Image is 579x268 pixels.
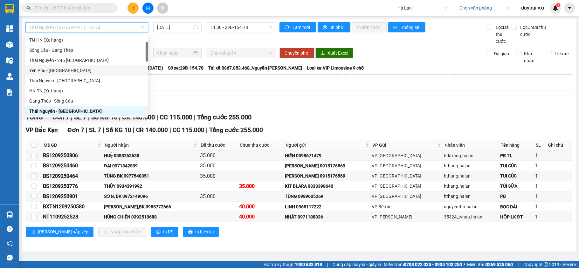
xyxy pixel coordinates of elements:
[42,202,103,212] td: BXTN1209250580
[106,126,131,134] span: Số KG 10
[89,126,101,134] span: SL 7
[285,193,370,200] div: TÙNG 0989605269
[522,50,542,64] span: Kho nhận
[44,142,96,149] span: Mã GD
[285,213,370,220] div: NHẤT 0971188336
[210,23,272,32] span: 11:30 - 29B-154.78
[104,193,198,200] div: SƠN, BK 0972149096
[6,73,13,80] img: warehouse-icon
[26,6,31,10] span: search
[43,182,102,190] div: BS1209250776
[104,152,198,159] div: HUỆ 0388263638
[464,263,465,266] span: ⚪️
[371,171,443,181] td: VP Bắc Sơn
[535,182,545,190] div: 1
[371,202,443,212] td: VP Bến xe
[25,86,148,96] div: HN-TN (Xe hàng)
[372,183,442,190] div: VP [GEOGRAPHIC_DATA]
[393,25,399,30] span: bar-chart
[104,213,198,220] div: HÙNG CHIẾN 0392510688
[500,203,533,210] div: BỌC DÀI
[104,183,198,190] div: THỦY 0934391992
[285,152,370,159] div: HIỀN 0398671479
[103,126,104,134] span: |
[444,152,498,159] div: htktrang.halan
[285,172,370,179] div: [PERSON_NAME] 0915176569
[25,35,148,45] div: TN-HN (Xe hàng)
[86,126,87,134] span: |
[157,50,192,57] input: Chọn ngày
[444,193,498,200] div: hthang.halan
[195,228,214,235] span: In biên lai
[535,162,545,170] div: 1
[163,228,173,235] span: In DS
[553,5,558,11] img: icon-new-feature
[397,3,447,13] span: Hà Lan
[29,23,144,32] span: Thái Nguyên - Bắc Kạn
[285,203,370,210] div: LINH 0965117222
[371,151,443,161] td: VP Bắc Sơn
[327,50,348,57] span: Xuất Excel
[199,140,238,151] th: Đã thu cước
[444,183,498,190] div: hthang.halan
[373,142,436,149] span: VP Gửi
[295,262,322,267] strong: 1900 633 818
[372,203,442,210] div: VP Bến xe
[29,77,144,84] div: Thái Nguyên - [GEOGRAPHIC_DATA]
[285,25,290,30] span: sync
[136,126,168,134] span: CR 140.000
[372,193,442,200] div: VP [GEOGRAPHIC_DATA]
[500,183,533,190] div: TÚI SỮA
[43,192,102,200] div: BS1209250901
[535,213,545,221] div: 1
[7,255,13,261] span: message
[372,213,442,220] div: VP [PERSON_NAME]
[25,45,148,55] div: Sông Cầu - Gang Thép
[43,172,102,180] div: BS1209250464
[200,151,237,159] div: 35.000
[160,6,165,10] span: aim
[372,162,442,169] div: VP [GEOGRAPHIC_DATA]
[6,41,13,48] img: warehouse-icon
[327,261,328,268] span: |
[443,140,500,151] th: Nhân viên
[544,262,548,267] span: copyright
[500,172,533,179] div: TUI CÚC
[331,24,345,31] span: In phơi
[128,3,139,14] button: plus
[500,213,533,220] div: HỘP LK ĐT
[372,172,442,179] div: VP [GEOGRAPHIC_DATA]
[500,140,534,151] th: Tên hàng
[43,151,102,159] div: BS1209250806
[146,6,150,10] span: file-add
[42,181,103,191] td: BS1209250776
[444,213,498,220] div: 35324_tvhau.halan
[98,227,146,237] button: downloadNhập kho nhận
[29,97,144,104] div: Gang Thép - Sông Cầu
[467,261,513,268] span: Miền Bắc
[6,25,13,32] img: dashboard-icon
[321,51,325,56] span: download
[444,203,498,210] div: nguyenthu.halan
[388,22,425,32] button: bar-chartThống kê
[556,3,561,7] sup: 1
[371,191,443,202] td: VP Bắc Sơn
[333,261,382,268] span: Cung cấp máy in - giấy in:
[444,162,498,169] div: hthang.halan
[535,172,545,180] div: 1
[518,261,519,268] span: |
[279,22,316,32] button: syncLàm mới
[279,48,314,58] button: Chuyển phơi
[318,22,350,32] button: printerIn phơi
[26,126,58,134] span: VP Bắc Kạn
[200,172,237,180] div: 35.000
[352,22,387,32] button: In đơn chọn
[42,161,103,171] td: BS1209250460
[239,203,283,211] div: 40.000
[168,64,203,71] span: Số xe: 29B-154.78
[29,67,144,74] div: Yên Phụ - [GEOGRAPHIC_DATA]
[567,5,573,11] span: caret-down
[6,211,13,218] img: warehouse-icon
[371,212,443,222] td: VP Nguyễn Trãi
[104,162,198,169] div: ĐẠI 0971842899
